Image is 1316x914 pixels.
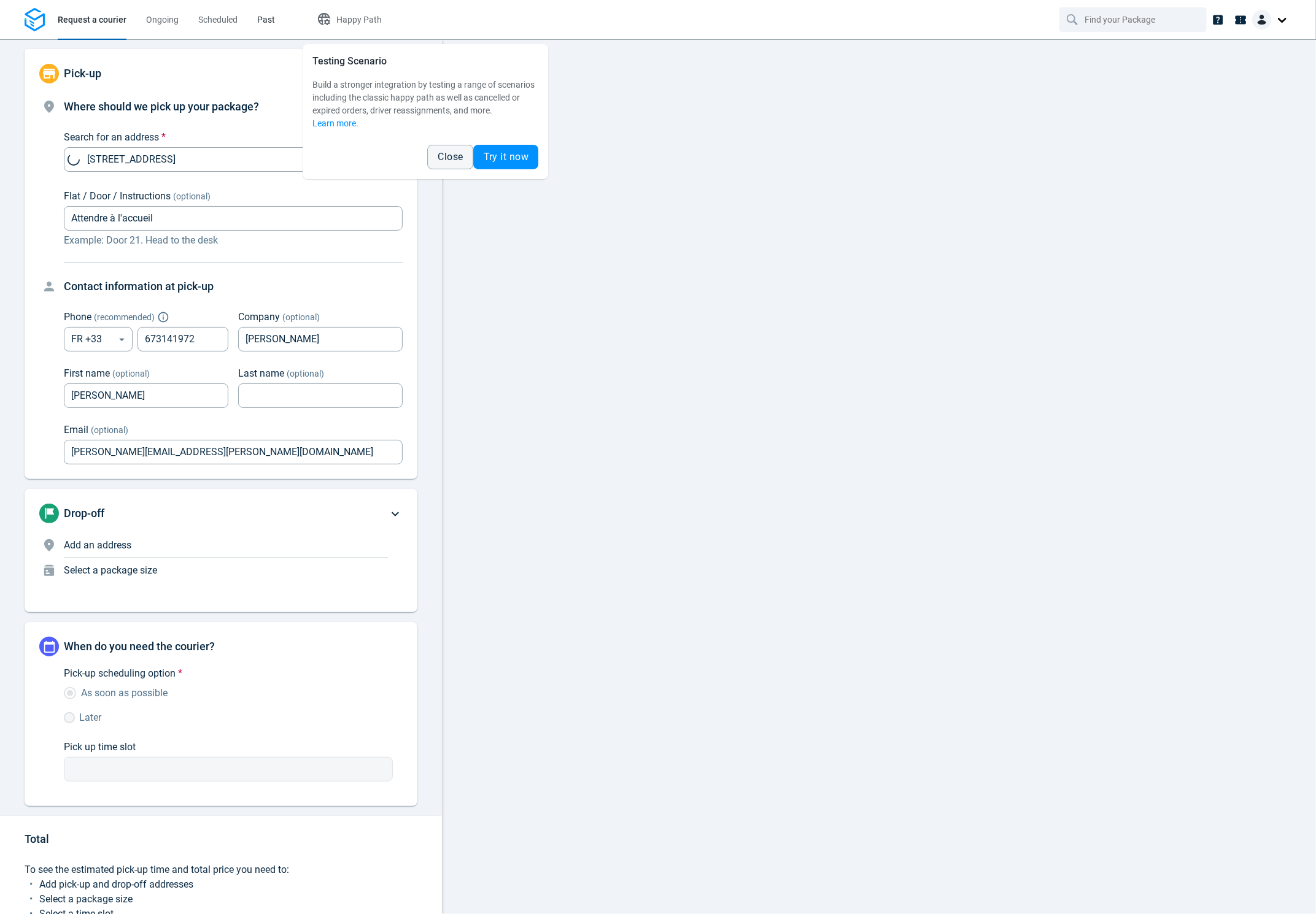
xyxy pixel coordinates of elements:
span: Phone [64,311,91,323]
span: First name [64,367,110,379]
span: Past [257,15,275,25]
span: (optional) [91,425,128,435]
span: Add pick-up and drop-off addresses [39,878,193,890]
span: (optional) [287,369,324,378]
span: Where should we pick up your package? [64,100,259,113]
p: Example: Door 21. Head to the desk [64,233,403,248]
span: Close [438,152,463,162]
div: Pick-up [25,98,417,479]
button: Close [427,145,473,169]
img: Client [1252,10,1272,29]
span: Drop-off [64,507,104,520]
span: Pick-up [64,67,101,80]
span: Email [64,424,88,436]
span: Build a stronger integration by testing a range of scenarios including the classic happy path as ... [312,80,535,115]
span: (optional) [282,312,320,322]
span: Last name [238,367,284,379]
span: (optional) [112,369,150,378]
span: Flat / Door / Instructions [64,190,171,202]
span: Scheduled [198,15,238,25]
h4: Contact information at pick-up [64,278,403,295]
span: Company [238,311,280,323]
span: When do you need the courier? [64,640,215,653]
button: Explain "Recommended" [160,313,167,321]
div: Drop-offAdd an addressSelect a package size [25,489,417,612]
button: Try it now [474,145,539,169]
span: Try it now [484,152,529,162]
span: Search for an address [64,131,159,143]
a: Learn more. [312,118,358,128]
img: Logo [25,8,45,32]
span: Happy Path [336,15,382,25]
span: To see the estimated pick-up time and total price you need to: [25,864,289,875]
span: Ongoing [146,15,179,25]
span: Pick up time slot [64,741,136,753]
span: Request a courier [58,15,126,25]
input: Find your Package [1085,8,1184,31]
span: Testing Scenario [312,55,387,67]
span: Later [80,710,102,725]
span: As soon as possible [81,686,168,701]
span: Select a package size [39,893,133,905]
span: ( recommended ) [94,312,155,322]
span: Total [25,832,49,845]
span: Pick-up scheduling option [64,667,176,679]
div: Pick-up [25,49,417,98]
span: Select a package size [64,564,157,576]
span: (optional) [173,191,211,201]
div: FR +33 [64,327,133,351]
span: Add an address [64,539,131,551]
